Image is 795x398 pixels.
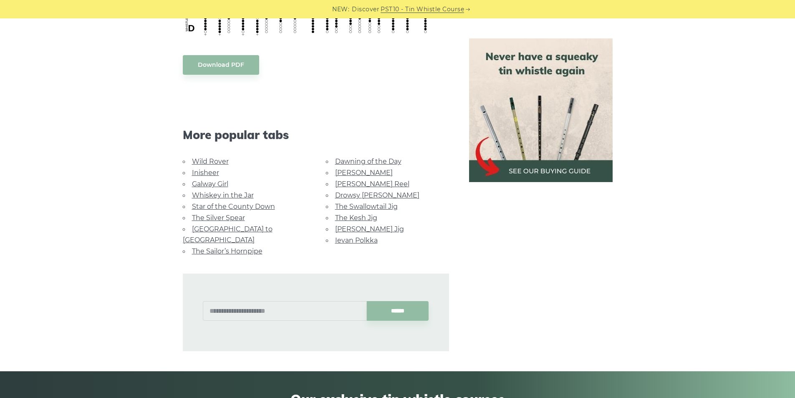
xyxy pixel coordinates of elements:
[332,5,349,14] span: NEW:
[381,5,464,14] a: PST10 - Tin Whistle Course
[335,203,398,210] a: The Swallowtail Jig
[183,225,273,244] a: [GEOGRAPHIC_DATA] to [GEOGRAPHIC_DATA]
[335,191,419,199] a: Drowsy [PERSON_NAME]
[192,180,228,188] a: Galway Girl
[192,214,245,222] a: The Silver Spear
[335,214,377,222] a: The Kesh Jig
[335,225,404,233] a: [PERSON_NAME] Jig
[192,157,229,165] a: Wild Rover
[469,38,613,182] img: tin whistle buying guide
[335,180,409,188] a: [PERSON_NAME] Reel
[192,203,275,210] a: Star of the County Down
[192,191,254,199] a: Whiskey in the Jar
[335,157,401,165] a: Dawning of the Day
[183,128,449,142] span: More popular tabs
[335,169,393,177] a: [PERSON_NAME]
[192,169,219,177] a: Inisheer
[352,5,379,14] span: Discover
[335,236,378,244] a: Ievan Polkka
[183,55,259,75] a: Download PDF
[192,247,262,255] a: The Sailor’s Hornpipe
